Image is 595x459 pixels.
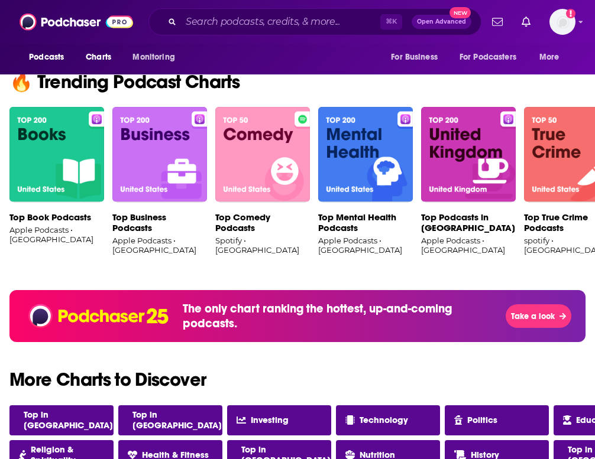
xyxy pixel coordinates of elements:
p: Apple Podcasts • [GEOGRAPHIC_DATA] [112,236,207,255]
button: Show profile menu [549,9,575,35]
img: banner-Top Business Podcasts [112,107,207,203]
button: open menu [124,46,190,69]
a: Politics [445,405,549,435]
p: Top Podcasts in [GEOGRAPHIC_DATA] [421,212,516,233]
span: Monitoring [132,49,174,66]
span: Politics [467,415,497,425]
span: Take a look [511,311,555,321]
button: Open AdvancedNew [412,15,471,29]
span: ⌘ K [380,14,402,30]
span: Top in [GEOGRAPHIC_DATA] [24,409,113,431]
span: Logged in as antoine.jordan [549,9,575,35]
p: Apple Podcasts • [GEOGRAPHIC_DATA] [421,236,516,255]
p: Apple Podcasts • [GEOGRAPHIC_DATA] [9,225,104,244]
span: For Podcasters [460,49,516,66]
button: Take a look [506,304,571,328]
button: open menu [531,46,574,69]
img: Podchaser 25 banner [28,302,169,330]
a: banner-Top Book PodcastsTop Book PodcastsApple Podcasts • [GEOGRAPHIC_DATA] [9,107,104,262]
a: banner-Top Comedy PodcastsTop Comedy PodcastsSpotify • [GEOGRAPHIC_DATA] [215,107,310,262]
span: Investing [251,415,289,425]
a: Investing [227,405,331,435]
button: open menu [452,46,533,69]
img: banner-Top Book Podcasts [9,107,104,203]
a: banner-Top Business PodcastsTop Business PodcastsApple Podcasts • [GEOGRAPHIC_DATA] [112,107,207,262]
p: Top Business Podcasts [112,212,207,233]
img: banner-Top Mental Health Podcasts [318,107,413,203]
img: banner-Top Podcasts in United Kingdom [421,107,516,203]
a: Show notifications dropdown [487,12,507,32]
p: Spotify • [GEOGRAPHIC_DATA] [215,236,310,255]
a: Show notifications dropdown [517,12,535,32]
span: Top in [GEOGRAPHIC_DATA] [132,409,222,431]
input: Search podcasts, credits, & more... [181,12,380,31]
img: User Profile [549,9,575,35]
span: New [450,7,471,18]
p: Top Comedy Podcasts [215,212,310,233]
span: Podcasts [29,49,64,66]
a: Technology [336,405,440,435]
a: Charts [78,46,118,69]
p: Top Mental Health Podcasts [318,212,413,233]
span: Charts [86,49,111,66]
span: More [539,49,560,66]
span: Open Advanced [417,19,466,25]
p: Top Book Podcasts [9,212,104,223]
a: Top in [GEOGRAPHIC_DATA] [9,405,114,435]
span: Technology [360,415,408,425]
svg: Add a profile image [566,9,575,18]
div: Search podcasts, credits, & more... [148,8,481,35]
a: Top in [GEOGRAPHIC_DATA] [118,405,222,435]
a: banner-Top Podcasts in United KingdomTop Podcasts in [GEOGRAPHIC_DATA]Apple Podcasts • [GEOGRAPHI... [421,107,516,262]
img: banner-Top Comedy Podcasts [215,107,310,203]
p: The only chart ranking the hottest, up-and-coming podcasts. [183,301,505,331]
p: Apple Podcasts • [GEOGRAPHIC_DATA] [318,236,413,255]
span: For Business [391,49,438,66]
a: banner-Top Mental Health PodcastsTop Mental Health PodcastsApple Podcasts • [GEOGRAPHIC_DATA] [318,107,413,262]
button: open menu [383,46,452,69]
img: Podchaser - Follow, Share and Rate Podcasts [20,11,133,33]
button: open menu [21,46,79,69]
